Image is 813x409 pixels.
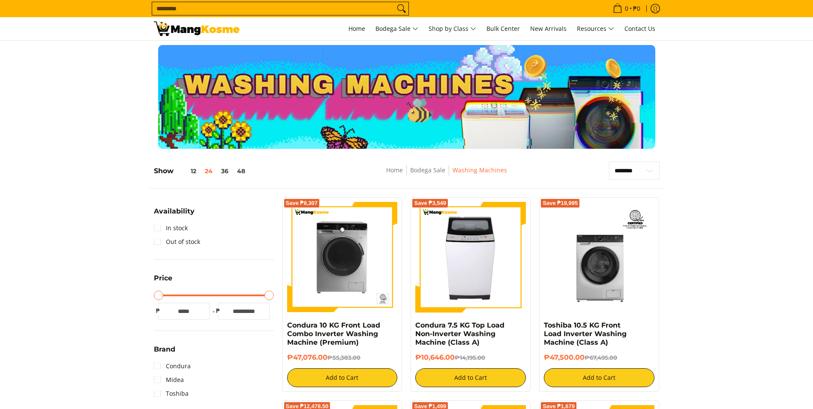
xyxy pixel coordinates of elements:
[154,359,191,373] a: Condura
[577,24,614,34] span: Resources
[419,202,523,313] img: condura-7.5kg-topload-non-inverter-washing-machine-class-c-full-view-mang-kosme
[624,6,630,12] span: 0
[154,208,195,215] span: Availability
[530,24,567,33] span: New Arrivals
[154,275,172,288] summary: Open
[573,17,618,40] a: Resources
[544,202,654,313] img: Toshiba 10.5 KG Front Load Inverter Washing Machine (Class A)
[214,307,222,315] span: ₱
[415,368,526,387] button: Add to Cart
[154,21,240,36] img: Washing Machines l Mang Kosme: Home Appliances Warehouse Sale Partner
[344,17,369,40] a: Home
[154,346,175,359] summary: Open
[486,24,520,33] span: Bulk Center
[287,321,380,346] a: Condura 10 KG Front Load Combo Inverter Washing Machine (Premium)
[429,24,476,34] span: Shop by Class
[287,368,398,387] button: Add to Cart
[386,166,403,174] a: Home
[217,168,233,174] button: 36
[286,404,329,409] span: Save ₱12,478.50
[154,346,175,353] span: Brand
[154,208,195,221] summary: Open
[286,201,318,206] span: Save ₱8,307
[248,17,660,40] nav: Main Menu
[624,24,655,33] span: Contact Us
[287,353,398,362] h6: ₱47,076.00
[620,17,660,40] a: Contact Us
[395,2,408,15] button: Search
[233,168,249,174] button: 48
[154,275,172,282] span: Price
[482,17,524,40] a: Bulk Center
[543,201,578,206] span: Save ₱19,995
[410,166,445,174] a: Bodega Sale
[154,387,189,400] a: Toshiba
[544,321,627,346] a: Toshiba 10.5 KG Front Load Inverter Washing Machine (Class A)
[414,201,446,206] span: Save ₱3,549
[154,373,184,387] a: Midea
[526,17,571,40] a: New Arrivals
[201,168,217,174] button: 24
[415,321,504,346] a: Condura 7.5 KG Top Load Non-Inverter Washing Machine (Class A)
[174,168,201,174] button: 12
[424,17,480,40] a: Shop by Class
[154,235,200,249] a: Out of stock
[544,368,654,387] button: Add to Cart
[414,404,446,409] span: Save ₱1,499
[632,6,642,12] span: ₱0
[375,24,418,34] span: Bodega Sale
[543,404,575,409] span: Save ₱1,679
[154,307,162,315] span: ₱
[415,353,526,362] h6: ₱10,646.00
[585,354,617,361] del: ₱67,495.00
[455,354,485,361] del: ₱14,195.00
[610,4,643,13] span: •
[371,17,423,40] a: Bodega Sale
[544,353,654,362] h6: ₱47,500.00
[327,354,360,361] del: ₱55,383.00
[324,165,569,184] nav: Breadcrumbs
[287,202,398,313] img: Condura 10 KG Front Load Combo Inverter Washing Machine (Premium)
[154,167,249,175] h5: Show
[154,221,188,235] a: In stock
[348,24,365,33] span: Home
[453,166,507,174] a: Washing Machines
